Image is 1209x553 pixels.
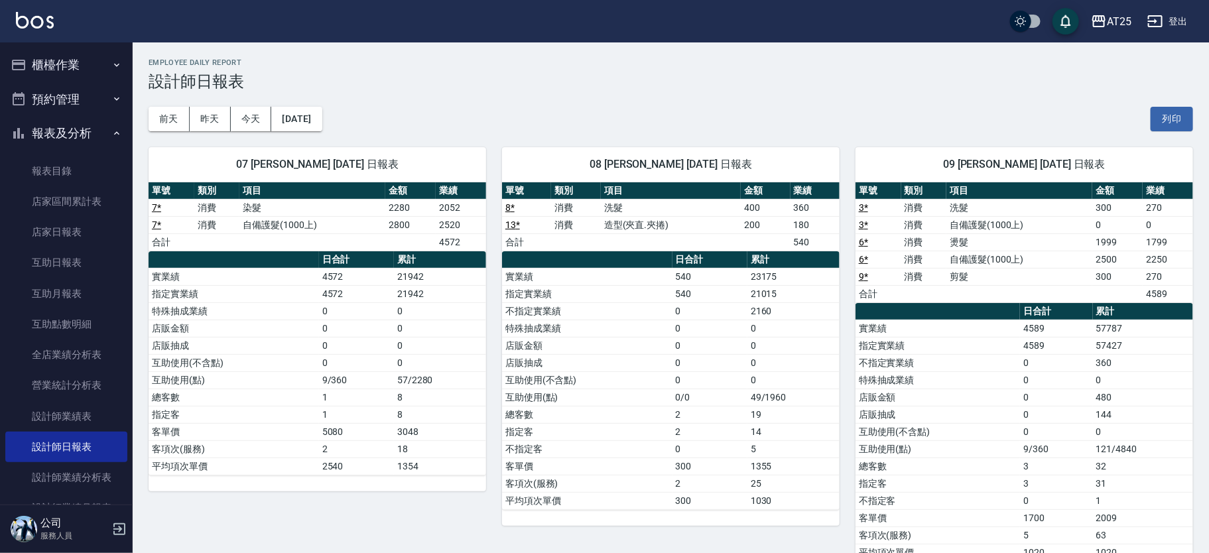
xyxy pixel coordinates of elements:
[1093,389,1193,406] td: 480
[1093,440,1193,458] td: 121/4840
[239,199,385,216] td: 染髮
[394,251,486,269] th: 累計
[149,337,319,354] td: 店販抽成
[11,516,37,542] img: Person
[5,339,127,370] a: 全店業績分析表
[1092,268,1143,285] td: 300
[1093,492,1193,509] td: 1
[856,389,1020,406] td: 店販金額
[149,182,486,251] table: a dense table
[1020,389,1093,406] td: 0
[149,285,319,302] td: 指定實業績
[319,354,394,371] td: 0
[1093,337,1193,354] td: 57427
[385,182,436,200] th: 金額
[5,116,127,151] button: 報表及分析
[436,233,486,251] td: 4572
[319,440,394,458] td: 2
[601,216,741,233] td: 造型(夾直.夾捲)
[394,285,486,302] td: 21942
[856,492,1020,509] td: 不指定客
[149,371,319,389] td: 互助使用(點)
[601,199,741,216] td: 洗髮
[672,302,747,320] td: 0
[551,199,600,216] td: 消費
[502,458,672,475] td: 客單價
[5,82,127,117] button: 預約管理
[747,423,840,440] td: 14
[551,216,600,233] td: 消費
[502,492,672,509] td: 平均項次單價
[502,251,840,510] table: a dense table
[747,440,840,458] td: 5
[672,251,747,269] th: 日合計
[747,371,840,389] td: 0
[1143,216,1193,233] td: 0
[319,251,394,269] th: 日合計
[194,182,240,200] th: 類別
[394,354,486,371] td: 0
[194,216,240,233] td: 消費
[271,107,322,131] button: [DATE]
[394,440,486,458] td: 18
[672,475,747,492] td: 2
[385,199,436,216] td: 2280
[901,251,947,268] td: 消費
[1142,9,1193,34] button: 登出
[518,158,824,171] span: 08 [PERSON_NAME] [DATE] 日報表
[901,216,947,233] td: 消費
[149,354,319,371] td: 互助使用(不含點)
[1020,526,1093,544] td: 5
[747,475,840,492] td: 25
[1092,199,1143,216] td: 300
[672,320,747,337] td: 0
[319,423,394,440] td: 5080
[149,302,319,320] td: 特殊抽成業績
[149,320,319,337] td: 店販金額
[164,158,470,171] span: 07 [PERSON_NAME] [DATE] 日報表
[856,354,1020,371] td: 不指定實業績
[1093,509,1193,526] td: 2009
[747,320,840,337] td: 0
[394,406,486,423] td: 8
[1020,475,1093,492] td: 3
[394,458,486,475] td: 1354
[1093,303,1193,320] th: 累計
[856,285,901,302] td: 合計
[1143,199,1193,216] td: 270
[1092,216,1143,233] td: 0
[741,182,790,200] th: 金額
[40,517,108,530] h5: 公司
[1092,233,1143,251] td: 1999
[5,156,127,186] a: 報表目錄
[856,182,1193,303] table: a dense table
[901,199,947,216] td: 消費
[5,432,127,462] a: 設計師日報表
[1093,458,1193,475] td: 32
[1020,320,1093,337] td: 4589
[856,509,1020,526] td: 客單價
[502,440,672,458] td: 不指定客
[672,371,747,389] td: 0
[901,182,947,200] th: 類別
[194,199,240,216] td: 消費
[149,182,194,200] th: 單號
[747,268,840,285] td: 23175
[436,199,486,216] td: 2052
[791,199,840,216] td: 360
[791,182,840,200] th: 業績
[901,233,947,251] td: 消費
[319,268,394,285] td: 4572
[672,337,747,354] td: 0
[394,320,486,337] td: 0
[502,354,672,371] td: 店販抽成
[231,107,272,131] button: 今天
[1093,354,1193,371] td: 360
[1093,406,1193,423] td: 144
[856,182,901,200] th: 單號
[946,216,1092,233] td: 自備護髮(1000上)
[149,251,486,475] table: a dense table
[672,423,747,440] td: 2
[502,182,551,200] th: 單號
[5,48,127,82] button: 櫃檯作業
